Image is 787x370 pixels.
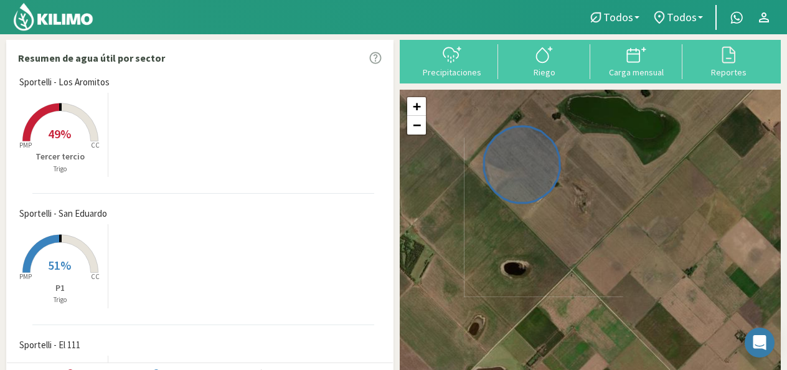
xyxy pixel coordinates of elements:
img: Kilimo [12,2,94,32]
div: Open Intercom Messenger [745,328,775,358]
p: Trigo [13,295,108,305]
div: Reportes [686,68,771,77]
tspan: PMP [19,141,32,149]
a: Zoom in [407,97,426,116]
div: Carga mensual [594,68,679,77]
div: Precipitaciones [410,68,494,77]
div: Riego [502,68,587,77]
span: Todos [667,11,697,24]
button: Carga mensual [590,44,682,77]
span: Sportelli - Los Aromitos [19,75,110,90]
a: Zoom out [407,116,426,135]
span: 49% [48,126,71,141]
span: 51% [48,257,71,273]
tspan: CC [91,272,100,281]
p: P1 [13,282,108,295]
button: Riego [498,44,590,77]
span: Sportelli - El 111 [19,338,80,353]
p: Tercer tercio [13,150,108,163]
p: Resumen de agua útil por sector [18,50,165,65]
button: Precipitaciones [406,44,498,77]
span: Sportelli - San Eduardo [19,207,107,221]
button: Reportes [682,44,775,77]
tspan: CC [91,141,100,149]
p: Trigo [13,164,108,174]
span: Todos [603,11,633,24]
tspan: PMP [19,272,32,281]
